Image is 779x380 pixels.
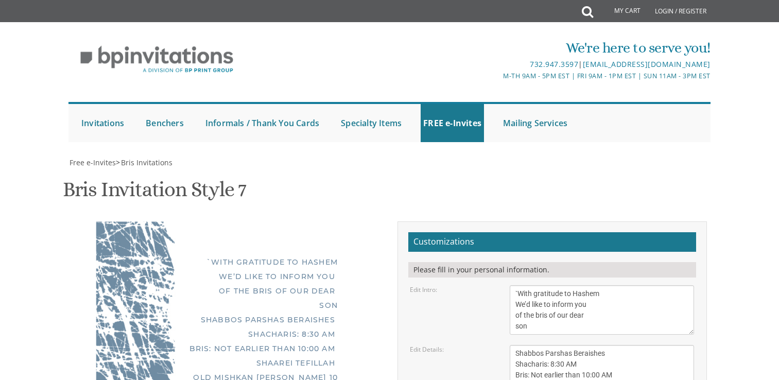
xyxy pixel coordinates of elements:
[530,59,578,69] a: 732.947.3597
[283,38,711,58] div: We're here to serve you!
[408,262,696,278] div: Please fill in your personal information.
[70,158,116,167] span: Free e-Invites
[736,339,769,370] iframe: chat widget
[410,345,444,354] label: Edit Details:
[116,158,172,167] span: >
[583,59,711,69] a: [EMAIL_ADDRESS][DOMAIN_NAME]
[408,232,696,252] h2: Customizations
[283,71,711,81] div: M-Th 9am - 5pm EST | Fri 9am - 1pm EST | Sun 11am - 3pm EST
[592,1,648,22] a: My Cart
[68,38,245,81] img: BP Invitation Loft
[121,158,172,167] span: Bris Invitations
[421,104,484,142] a: FREE e-Invites
[510,285,694,335] textarea: With gratitude to Hashem We’d like to inform you of the bris of our dear son/grandson
[203,104,322,142] a: Informals / Thank You Cards
[283,58,711,71] div: |
[338,104,404,142] a: Specialty Items
[79,104,127,142] a: Invitations
[63,178,246,209] h1: Bris Invitation Style 7
[143,104,186,142] a: Benchers
[120,158,172,167] a: Bris Invitations
[500,104,570,142] a: Mailing Services
[116,255,338,313] div: `With gratitude to Hashem We’d like to inform you of the bris of our dear son
[68,158,116,167] a: Free e-Invites
[410,285,437,294] label: Edit Intro:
